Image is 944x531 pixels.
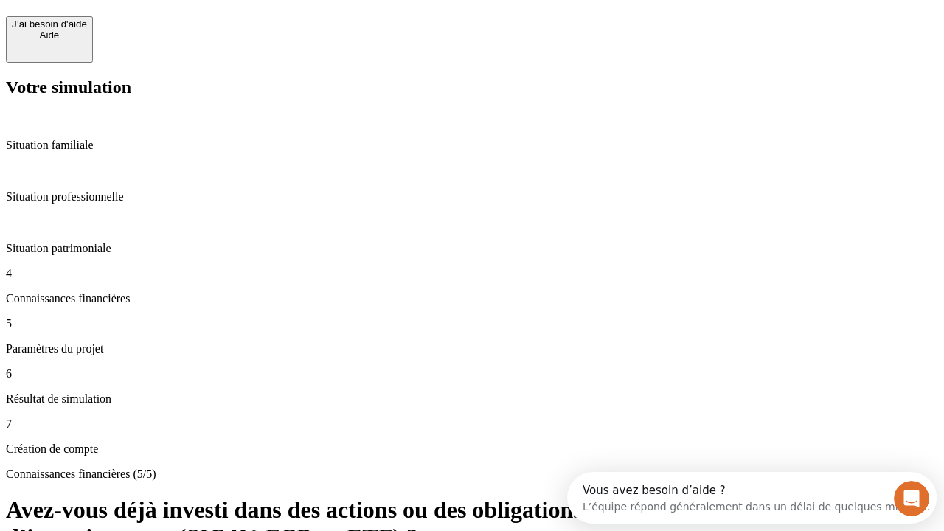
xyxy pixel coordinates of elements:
iframe: Intercom live chat discovery launcher [567,472,937,524]
p: Connaissances financières (5/5) [6,468,938,481]
div: Aide [12,29,87,41]
p: Situation familiale [6,139,938,152]
p: Connaissances financières [6,292,938,305]
p: Création de compte [6,442,938,456]
h2: Votre simulation [6,77,938,97]
p: Situation professionnelle [6,190,938,204]
div: J’ai besoin d'aide [12,18,87,29]
button: J’ai besoin d'aideAide [6,16,93,63]
iframe: Intercom live chat [894,481,929,516]
div: Ouvrir le Messenger Intercom [6,6,406,46]
p: Paramètres du projet [6,342,938,355]
div: L’équipe répond généralement dans un délai de quelques minutes. [15,24,363,40]
p: 4 [6,267,938,280]
p: Résultat de simulation [6,392,938,406]
p: 6 [6,367,938,381]
p: 5 [6,317,938,330]
div: Vous avez besoin d’aide ? [15,13,363,24]
p: 7 [6,417,938,431]
p: Situation patrimoniale [6,242,938,255]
